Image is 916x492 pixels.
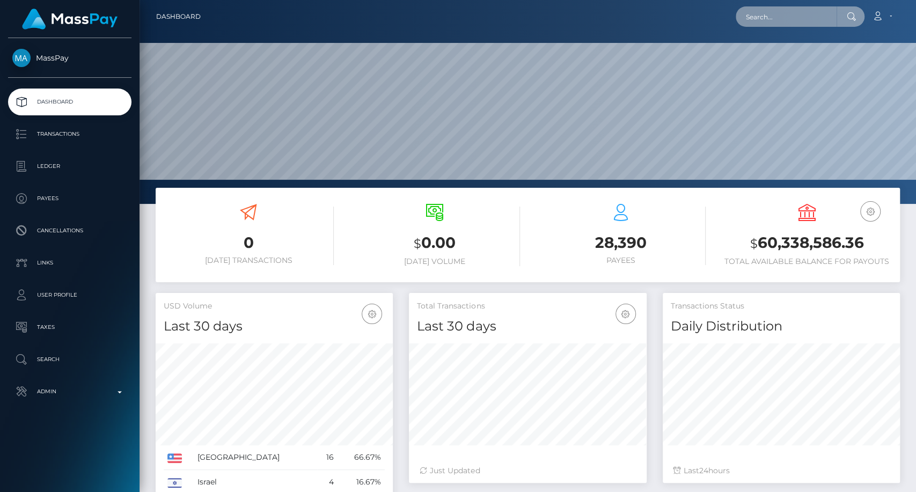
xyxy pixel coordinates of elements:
h6: [DATE] Transactions [164,256,334,265]
p: Links [12,255,127,271]
img: US.png [167,453,182,463]
a: Taxes [8,314,131,341]
h4: Last 30 days [417,317,638,336]
p: Payees [12,190,127,207]
p: Taxes [12,319,127,335]
a: Ledger [8,153,131,180]
p: Dashboard [12,94,127,110]
a: Dashboard [156,5,201,28]
h5: Total Transactions [417,301,638,312]
td: 16 [317,445,338,470]
a: Links [8,249,131,276]
td: [GEOGRAPHIC_DATA] [194,445,317,470]
div: Just Updated [420,465,635,476]
img: MassPay [12,49,31,67]
h3: 0.00 [350,232,520,254]
h4: Last 30 days [164,317,385,336]
a: Search [8,346,131,373]
img: MassPay Logo [22,9,118,30]
small: $ [414,236,421,251]
h4: Daily Distribution [671,317,892,336]
td: 66.67% [338,445,385,470]
div: Last hours [673,465,889,476]
h3: 28,390 [536,232,706,253]
small: $ [750,236,758,251]
p: Cancellations [12,223,127,239]
h6: [DATE] Volume [350,257,520,266]
span: 24 [699,466,708,475]
a: Admin [8,378,131,405]
a: Cancellations [8,217,131,244]
a: Dashboard [8,89,131,115]
p: User Profile [12,287,127,303]
input: Search... [736,6,837,27]
h6: Payees [536,256,706,265]
a: Transactions [8,121,131,148]
a: Payees [8,185,131,212]
p: Ledger [12,158,127,174]
h6: Total Available Balance for Payouts [722,257,892,266]
p: Search [12,351,127,368]
p: Transactions [12,126,127,142]
a: User Profile [8,282,131,309]
img: IL.png [167,478,182,488]
h3: 0 [164,232,334,253]
h3: 60,338,586.36 [722,232,892,254]
span: MassPay [8,53,131,63]
p: Admin [12,384,127,400]
h5: Transactions Status [671,301,892,312]
h5: USD Volume [164,301,385,312]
